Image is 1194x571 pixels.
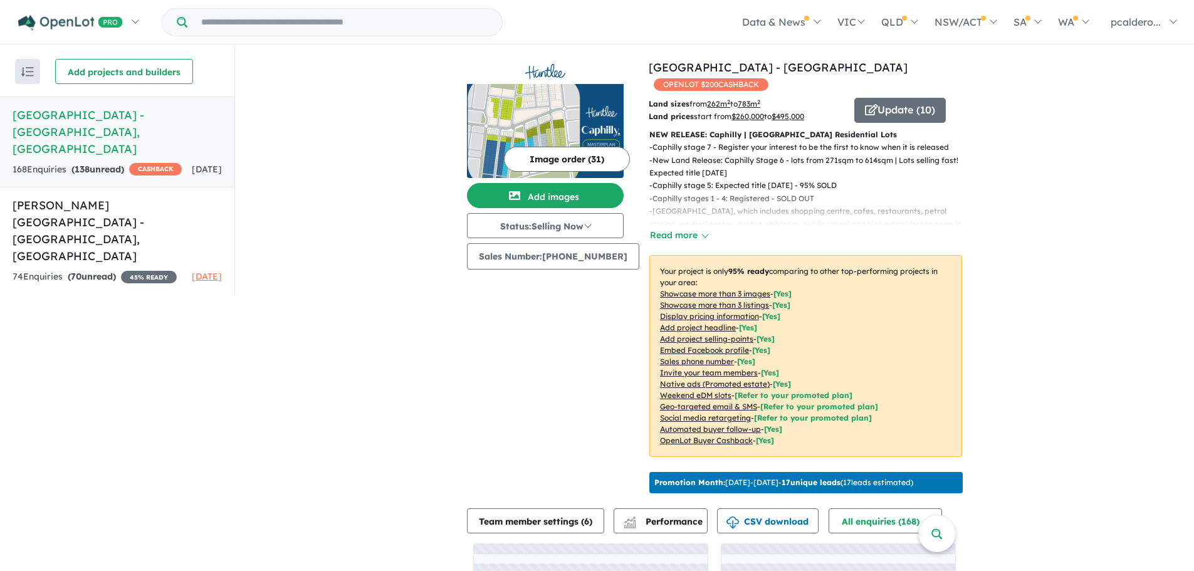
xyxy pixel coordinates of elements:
span: [Yes] [764,424,782,434]
span: [ Yes ] [737,357,755,366]
span: [Yes] [756,436,774,445]
b: 95 % ready [728,266,769,276]
span: [DATE] [192,271,222,282]
span: [Refer to your promoted plan] [735,390,852,400]
u: Native ads (Promoted estate) [660,379,770,389]
span: [ Yes ] [762,312,780,321]
p: [DATE] - [DATE] - ( 17 leads estimated) [654,477,913,488]
h5: [GEOGRAPHIC_DATA] - [GEOGRAPHIC_DATA] , [GEOGRAPHIC_DATA] [13,107,222,157]
button: Image order (31) [504,147,630,172]
p: - New Land Release: Caphilly Stage 6 - lots from 271sqm to 614sqm | Lots selling fast! Expected t... [649,154,972,180]
a: [GEOGRAPHIC_DATA] - [GEOGRAPHIC_DATA] [649,60,908,75]
b: Promotion Month: [654,478,725,487]
span: [ Yes ] [757,334,775,343]
button: Read more [649,228,708,243]
p: start from [649,110,845,123]
u: 783 m [738,99,760,108]
span: CASHBACK [129,163,182,175]
span: [ Yes ] [761,368,779,377]
u: Add project headline [660,323,736,332]
u: $ 260,000 [731,112,764,121]
span: pcaldero... [1111,16,1161,28]
button: CSV download [717,508,819,533]
p: - Caphilly stage 7 - Register your interest to be the first to know when it is released [649,141,972,154]
span: [ Yes ] [773,289,792,298]
p: Your project is only comparing to other top-performing projects in your area: - - - - - - - - - -... [649,255,962,457]
img: Openlot PRO Logo White [18,15,123,31]
img: sort.svg [21,67,34,76]
button: Add images [467,183,624,208]
button: Add projects and builders [55,59,193,84]
p: - Caphilly stages 1 - 4: Registered - SOLD OUT [649,192,972,205]
span: [ Yes ] [739,323,757,332]
a: Huntlee Estate - North Rothbury LogoHuntlee Estate - North Rothbury [467,59,624,178]
u: 262 m [707,99,730,108]
u: OpenLot Buyer Cashback [660,436,753,445]
u: Weekend eDM slots [660,390,731,400]
sup: 2 [727,98,730,105]
span: [ Yes ] [772,300,790,310]
p: from [649,98,845,110]
button: Team member settings (6) [467,508,604,533]
span: [Refer to your promoted plan] [754,413,872,422]
span: 6 [584,516,589,527]
span: [Yes] [773,379,791,389]
div: 168 Enquir ies [13,162,182,177]
u: Automated buyer follow-up [660,424,761,434]
u: Embed Facebook profile [660,345,749,355]
u: Add project selling-points [660,334,753,343]
u: $ 495,000 [772,112,804,121]
p: - Caphilly stage 5: Expected title [DATE] - 95% SOLD [649,179,972,192]
u: Display pricing information [660,312,759,321]
span: 45 % READY [121,271,177,283]
button: Sales Number:[PHONE_NUMBER] [467,243,639,270]
img: Huntlee Estate - North Rothbury Logo [472,64,619,79]
span: Performance [626,516,703,527]
button: Update (10) [854,98,946,123]
strong: ( unread) [71,164,124,175]
u: Invite your team members [660,368,758,377]
u: Geo-targeted email & SMS [660,402,757,411]
strong: ( unread) [68,271,116,282]
span: 138 [75,164,90,175]
div: 74 Enquir ies [13,270,177,285]
b: Land sizes [649,99,689,108]
input: Try estate name, suburb, builder or developer [190,9,500,36]
span: 70 [71,271,81,282]
u: Sales phone number [660,357,734,366]
u: Showcase more than 3 listings [660,300,769,310]
img: download icon [726,516,739,529]
span: to [764,112,804,121]
button: Performance [614,508,708,533]
span: [ Yes ] [752,345,770,355]
b: 17 unique leads [782,478,841,487]
h5: [PERSON_NAME][GEOGRAPHIC_DATA] - [GEOGRAPHIC_DATA] , [GEOGRAPHIC_DATA] [13,197,222,265]
img: bar-chart.svg [624,520,636,528]
p: NEW RELEASE: Caphilly | [GEOGRAPHIC_DATA] Residential Lots [649,128,962,141]
button: Status:Selling Now [467,213,624,238]
img: line-chart.svg [624,516,636,523]
p: - [GEOGRAPHIC_DATA], which includes shopping centre, cafes, restaurants, petrol station, medical ... [649,205,972,243]
span: to [730,99,760,108]
u: Showcase more than 3 images [660,289,770,298]
sup: 2 [757,98,760,105]
u: Social media retargeting [660,413,751,422]
span: [DATE] [192,164,222,175]
span: [Refer to your promoted plan] [760,402,878,411]
button: All enquiries (168) [829,508,942,533]
img: Huntlee Estate - North Rothbury [467,84,624,178]
b: Land prices [649,112,694,121]
span: OPENLOT $ 200 CASHBACK [654,78,768,91]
